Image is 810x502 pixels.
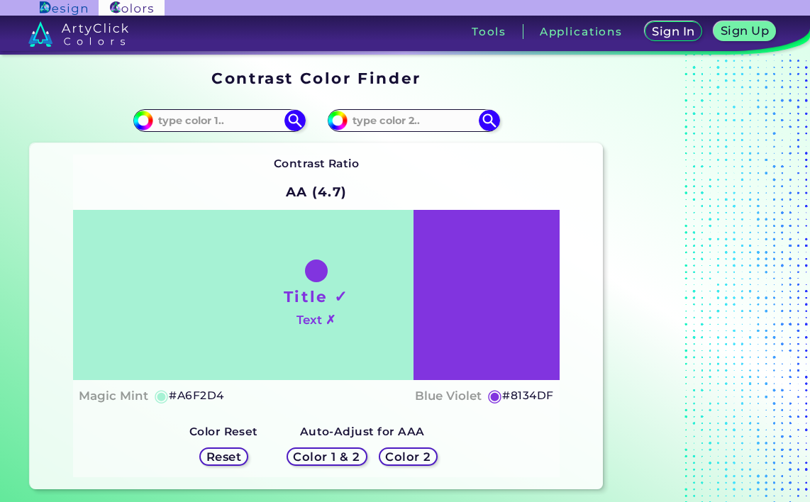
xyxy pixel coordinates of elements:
[79,386,148,406] h4: Magic Mint
[415,386,482,406] h4: Blue Violet
[211,67,421,89] h1: Contrast Color Finder
[153,111,285,130] input: type color 1..
[609,65,786,495] ins: Blocked (selector):
[385,451,431,462] h5: Color 2
[274,157,360,170] strong: Contrast Ratio
[284,286,349,307] h1: Title ✓
[28,21,128,47] img: logo_artyclick_colors_white.svg
[300,425,425,438] strong: Auto-Adjust for AAA
[279,176,354,207] h2: AA (4.7)
[296,310,335,330] h4: Text ✗
[652,26,694,37] h5: Sign In
[189,425,258,438] strong: Color Reset
[479,110,500,131] img: icon search
[206,451,241,462] h5: Reset
[293,451,360,462] h5: Color 1 & 2
[154,387,170,404] h5: ◉
[487,387,503,404] h5: ◉
[502,386,553,405] h5: #8134DF
[40,1,87,15] img: ArtyClick Design logo
[472,26,506,37] h3: Tools
[714,21,776,41] a: Sign Up
[721,25,769,36] h5: Sign Up
[169,386,223,405] h5: #A6F2D4
[540,26,623,37] h3: Applications
[284,110,306,131] img: icon search
[645,21,703,41] a: Sign In
[348,111,479,130] input: type color 2..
